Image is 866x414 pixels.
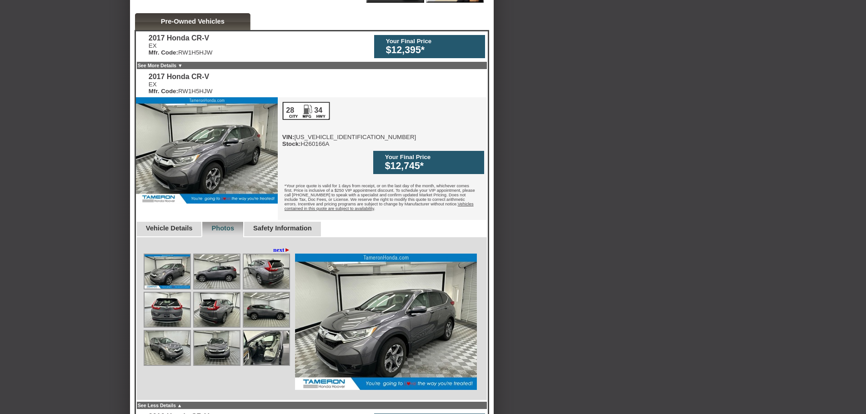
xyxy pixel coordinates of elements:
[386,38,481,45] div: Your Final Price
[211,224,234,232] a: Photos
[149,73,212,81] div: 2017 Honda CR-V
[149,81,212,95] div: EX RW1H5HJW
[386,45,481,56] div: $12,395*
[273,246,290,254] a: next►
[285,202,474,211] u: Vehicles contained in this quote are subject to availability
[194,293,240,327] img: Image.aspx
[385,160,480,172] div: $12,745*
[149,42,212,56] div: EX RW1H5HJW
[145,293,190,327] img: Image.aspx
[145,331,190,365] img: Image.aspx
[149,88,178,95] b: Mfr. Code:
[244,254,289,289] img: Image.aspx
[146,224,193,232] a: Vehicle Details
[314,106,323,115] div: 34
[244,293,289,327] img: Image.aspx
[253,224,312,232] a: Safety Information
[161,18,225,25] a: Pre-Owned Vehicles
[385,154,480,160] div: Your Final Price
[282,140,301,147] b: Stock:
[194,331,240,365] img: Image.aspx
[194,254,240,289] img: Image.aspx
[285,106,295,115] div: 28
[282,134,295,140] b: VIN:
[282,102,416,147] div: [US_VEHICLE_IDENTIFICATION_NUMBER] H260166A
[285,246,290,253] span: ►
[278,177,487,220] div: *Your price quote is valid for 1 days from receipt, or on the last day of the month, whichever co...
[149,49,178,56] b: Mfr. Code:
[138,63,183,68] a: See More Details ▼
[295,254,477,390] img: Image.aspx
[145,254,190,289] img: Image.aspx
[136,97,278,204] img: 2017 Honda CR-V
[149,34,212,42] div: 2017 Honda CR-V
[138,403,182,408] a: See Less Details ▲
[244,331,289,365] img: Image.aspx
